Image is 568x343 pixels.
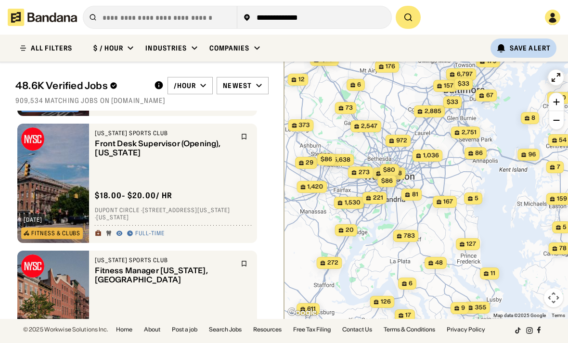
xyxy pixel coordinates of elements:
span: 611 [307,305,316,313]
span: 67 [486,91,493,100]
div: /hour [174,81,196,90]
span: 50 [558,94,566,102]
div: Fitness & Clubs [31,230,80,236]
div: $ 18.00 - $20.00 / hr [95,191,172,201]
img: Bandana logotype [8,9,77,26]
span: 9 [461,304,465,312]
span: $80 [383,166,395,173]
button: Map camera controls [544,288,563,307]
span: 176 [386,63,395,71]
span: 2,751 [462,128,477,137]
div: [US_STATE] Sports Club [95,129,235,137]
span: $33 [447,98,458,105]
span: 972 [396,137,407,145]
span: 81 [412,191,418,199]
a: Search Jobs [209,327,242,332]
span: 5 [475,194,478,203]
a: About [144,327,160,332]
span: 5 [563,223,567,231]
a: Contact Us [342,327,372,332]
span: 6 [409,279,413,288]
span: $86 [381,177,393,184]
div: 909,534 matching jobs on [DOMAIN_NAME] [15,96,269,105]
span: 157 [444,82,453,90]
div: Companies [209,44,250,52]
span: 96 [528,151,536,159]
span: 54 [559,136,567,144]
div: $ / hour [93,44,123,52]
span: 179 [487,57,496,65]
span: 12 [298,76,305,84]
img: New York Sports Club logo [21,254,44,278]
a: Free Tax Filing [293,327,331,332]
span: 159 [557,195,567,203]
div: Dupont Circle · [STREET_ADDRESS][US_STATE] · [US_STATE] [95,206,251,221]
span: 78 [559,244,567,253]
span: $86 [321,155,332,163]
div: [DATE] [24,217,42,223]
span: 221 [373,194,383,202]
a: Post a job [172,327,197,332]
div: Save Alert [510,44,551,52]
span: 5,638 [334,156,350,164]
span: 273 [359,168,370,177]
div: Front Desk Supervisor (Opening), [US_STATE] [95,139,235,157]
span: 2,547 [361,122,377,130]
img: Google [286,306,318,319]
span: $33 [458,80,469,87]
span: 2,885 [425,107,441,115]
span: 127 [466,240,476,248]
div: [US_STATE] Sports Club [95,256,235,264]
span: 7 [557,163,560,171]
span: 1,420 [308,183,323,191]
a: Privacy Policy [447,327,485,332]
span: 17 [405,311,411,319]
a: Home [116,327,132,332]
span: 272 [327,259,338,267]
div: Fitness Manager [US_STATE], [GEOGRAPHIC_DATA] [95,266,235,284]
span: 6 [357,81,361,89]
span: 8 [531,114,535,122]
a: Terms & Conditions [384,327,435,332]
div: Industries [145,44,187,52]
span: 11 [491,269,495,278]
span: 73 [346,104,353,112]
span: 1,530 [345,199,361,207]
img: New York Sports Club logo [21,127,44,151]
div: © 2025 Workwise Solutions Inc. [23,327,108,332]
div: Full-time [135,230,165,238]
span: 6,797 [457,70,473,78]
a: Terms (opens in new tab) [552,313,565,318]
a: Open this area in Google Maps (opens a new window) [286,306,318,319]
span: 20 [346,226,354,234]
span: Map data ©2025 Google [493,313,546,318]
div: Newest [223,81,252,90]
span: 86 [475,149,483,157]
span: 29 [306,159,313,167]
span: 1,051 [321,56,335,64]
span: 783 [404,232,415,240]
div: 48.6K Verified Jobs [15,80,146,91]
span: 1,036 [423,152,439,160]
span: 355 [475,304,486,312]
span: 167 [443,198,453,206]
span: 373 [299,121,310,129]
span: 126 [381,298,391,306]
div: ALL FILTERS [31,45,72,51]
span: 48 [435,259,443,267]
a: Resources [253,327,282,332]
